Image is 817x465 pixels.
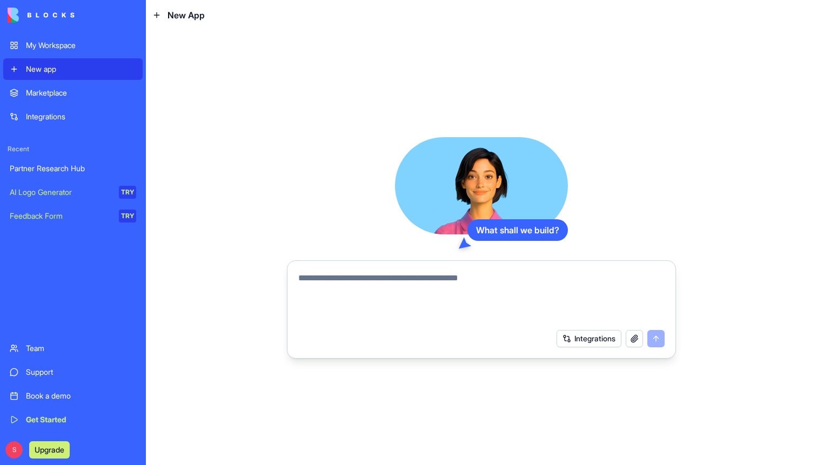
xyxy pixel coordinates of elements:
div: Feedback Form [10,211,111,221]
div: TRY [119,186,136,199]
div: What shall we build? [467,219,568,241]
button: Integrations [557,330,621,347]
span: S [5,441,23,459]
img: logo [8,8,75,23]
a: AI Logo GeneratorTRY [3,181,143,203]
a: Marketplace [3,82,143,104]
a: Feedback FormTRY [3,205,143,227]
div: Marketplace [26,87,136,98]
span: Recent [3,145,143,153]
a: New app [3,58,143,80]
div: Support [26,367,136,378]
button: Upgrade [29,441,70,459]
a: My Workspace [3,35,143,56]
div: Integrations [26,111,136,122]
a: Integrations [3,106,143,127]
a: Support [3,361,143,383]
a: Book a demo [3,385,143,407]
a: Team [3,338,143,359]
div: My Workspace [26,40,136,51]
div: Book a demo [26,390,136,401]
a: Upgrade [29,444,70,455]
span: New App [168,9,205,22]
div: Partner Research Hub [10,163,136,174]
a: Partner Research Hub [3,158,143,179]
div: TRY [119,210,136,223]
div: New app [26,64,136,75]
div: Get Started [26,414,136,425]
div: AI Logo Generator [10,187,111,198]
a: Get Started [3,409,143,430]
div: Team [26,343,136,354]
